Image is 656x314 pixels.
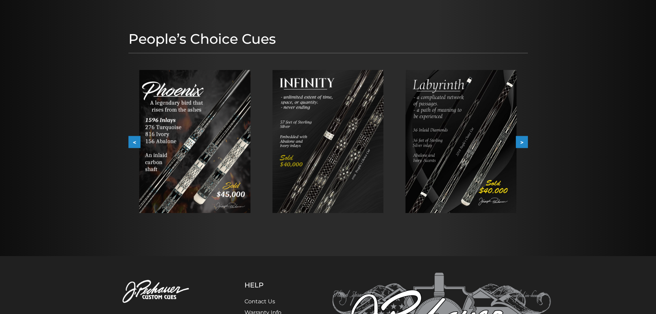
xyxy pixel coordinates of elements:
button: < [128,136,140,148]
button: > [516,136,528,148]
h5: Help [244,281,298,289]
h1: People’s Choice Cues [128,31,528,47]
img: Pechauer Custom Cues [105,273,210,311]
div: Carousel Navigation [128,136,528,148]
a: Contact Us [244,298,275,305]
